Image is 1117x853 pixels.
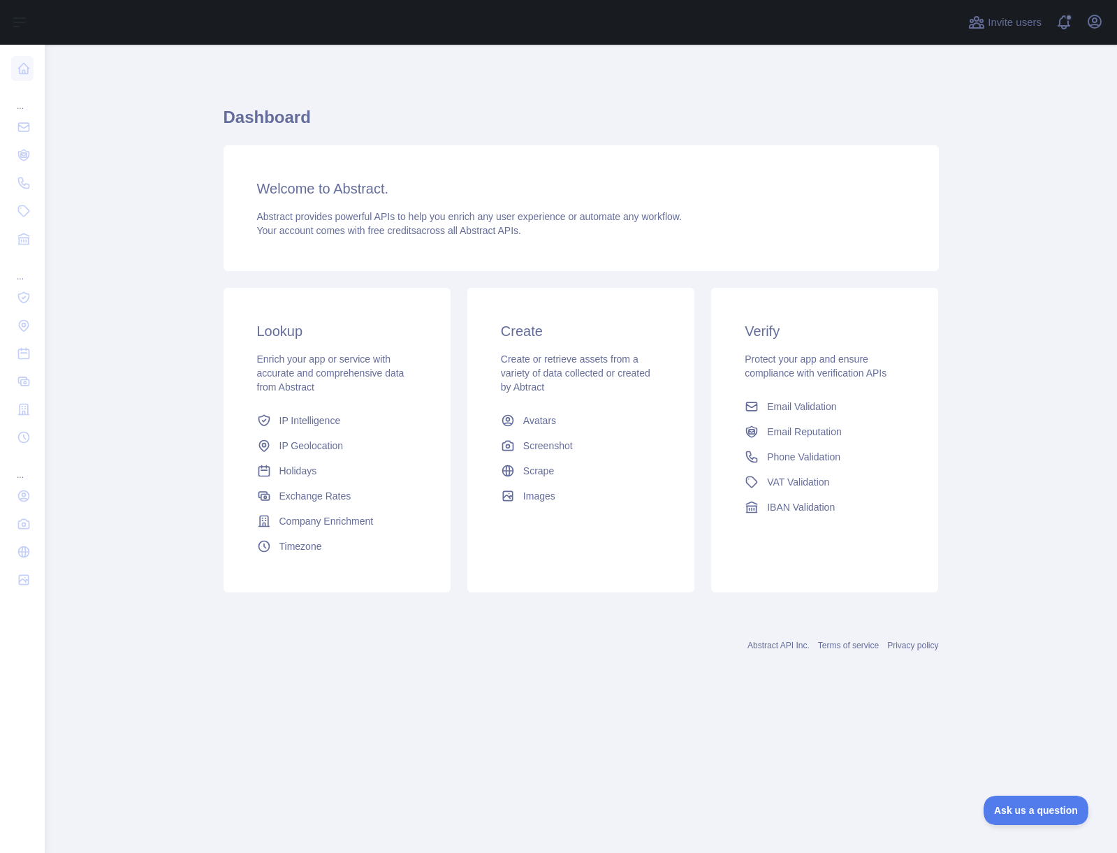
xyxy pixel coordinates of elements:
span: Enrich your app or service with accurate and comprehensive data from Abstract [257,353,404,393]
a: IP Intelligence [251,408,423,433]
a: Avatars [495,408,666,433]
span: Phone Validation [767,450,840,464]
a: Holidays [251,458,423,483]
span: Invite users [988,15,1042,31]
span: Images [523,489,555,503]
iframe: Toggle Customer Support [984,796,1089,825]
span: Abstract provides powerful APIs to help you enrich any user experience or automate any workflow. [257,211,682,222]
span: free credits [368,225,416,236]
h3: Verify [745,321,905,341]
a: Abstract API Inc. [747,641,810,650]
a: Screenshot [495,433,666,458]
span: Holidays [279,464,317,478]
a: VAT Validation [739,469,910,495]
h3: Lookup [257,321,417,341]
span: Screenshot [523,439,573,453]
span: Email Reputation [767,425,842,439]
div: ... [11,453,34,481]
div: ... [11,254,34,282]
span: Company Enrichment [279,514,374,528]
span: Protect your app and ensure compliance with verification APIs [745,353,886,379]
span: IP Geolocation [279,439,344,453]
span: Create or retrieve assets from a variety of data collected or created by Abtract [501,353,650,393]
button: Invite users [965,11,1044,34]
a: Company Enrichment [251,509,423,534]
span: Avatars [523,414,556,428]
div: ... [11,84,34,112]
a: Email Reputation [739,419,910,444]
h3: Welcome to Abstract. [257,179,905,198]
h1: Dashboard [224,106,939,140]
a: Terms of service [818,641,879,650]
a: Phone Validation [739,444,910,469]
a: IBAN Validation [739,495,910,520]
span: IP Intelligence [279,414,341,428]
a: Images [495,483,666,509]
span: VAT Validation [767,475,829,489]
span: Timezone [279,539,322,553]
h3: Create [501,321,661,341]
span: IBAN Validation [767,500,835,514]
a: Scrape [495,458,666,483]
a: Privacy policy [887,641,938,650]
span: Scrape [523,464,554,478]
span: Your account comes with across all Abstract APIs. [257,225,521,236]
span: Email Validation [767,400,836,414]
a: Exchange Rates [251,483,423,509]
a: Timezone [251,534,423,559]
a: Email Validation [739,394,910,419]
a: IP Geolocation [251,433,423,458]
span: Exchange Rates [279,489,351,503]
